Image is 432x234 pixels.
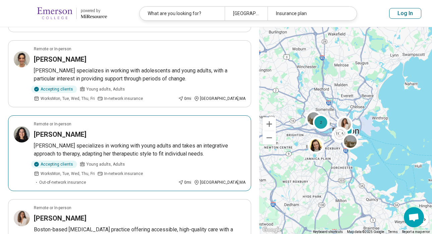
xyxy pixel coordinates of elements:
span: In-network insurance [104,171,143,177]
div: [GEOGRAPHIC_DATA], [GEOGRAPHIC_DATA], [GEOGRAPHIC_DATA] [225,7,267,20]
div: What are you looking for? [140,7,225,20]
span: Young adults, Adults [86,161,125,167]
p: Remote or In-person [34,121,71,127]
button: Log In [389,8,421,19]
h3: [PERSON_NAME] [34,214,86,223]
p: Remote or In-person [34,46,71,52]
span: Young adults, Adults [86,86,125,92]
button: Zoom in [263,117,276,131]
p: [PERSON_NAME] specializes in working with adolescents and young adults, with a particular interes... [34,67,245,83]
div: [GEOGRAPHIC_DATA] , MA [194,179,245,185]
p: [PERSON_NAME] specializes in working with young adults and takes an integrative approach to thera... [34,142,245,158]
p: Remote or In-person [34,205,71,211]
a: Emerson Collegepowered by [11,5,107,21]
a: Terms (opens in new tab) [388,230,398,234]
div: Insurance plan [268,7,353,20]
div: powered by [81,8,107,14]
span: Map data ©2025 Google [347,230,384,234]
div: Accepting clients [31,161,77,168]
h3: [PERSON_NAME] [34,55,86,64]
div: [GEOGRAPHIC_DATA] , MA [194,96,245,102]
span: Works Mon, Tue, Wed, Thu, Fri [41,96,95,102]
div: 0 mi [178,179,191,185]
h3: [PERSON_NAME] [34,130,86,139]
div: 2 [313,114,329,130]
span: Out-of-network insurance [39,179,86,185]
button: Zoom out [263,131,276,144]
a: Report a map error [402,230,430,234]
span: In-network insurance [104,96,143,102]
div: 0 mi [178,96,191,102]
img: Emerson College [37,5,72,21]
span: Works Mon, Tue, Wed, Thu, Fri [41,171,95,177]
a: Open chat [404,207,424,227]
div: Accepting clients [31,85,77,93]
